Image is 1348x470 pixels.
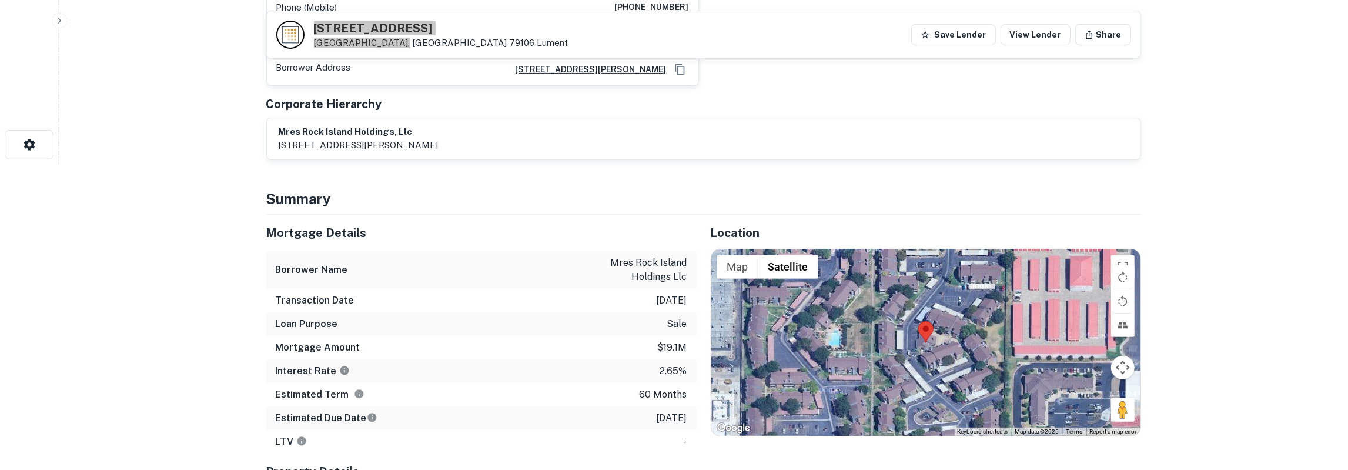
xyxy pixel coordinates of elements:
p: [DATE] [657,294,687,308]
h6: Transaction Date [276,294,354,308]
p: - [684,435,687,449]
h6: Estimated Term [276,388,364,402]
p: $19.1m [658,341,687,355]
button: Toggle fullscreen view [1111,255,1135,279]
svg: LTVs displayed on the website are for informational purposes only and may be reported incorrectly... [296,436,307,446]
button: Copy Address [671,61,689,78]
button: Rotate map clockwise [1111,265,1135,289]
p: Phone (Mobile) [276,1,337,15]
h6: Estimated Due Date [276,411,377,425]
button: Keyboard shortcuts [958,428,1008,436]
button: Show satellite imagery [758,255,818,279]
img: Google [714,421,753,436]
button: Map camera controls [1111,356,1135,379]
a: [STREET_ADDRESS][PERSON_NAME] [506,63,667,76]
h6: Mortgage Amount [276,341,360,355]
h6: Interest Rate [276,364,350,378]
p: [STREET_ADDRESS][PERSON_NAME] [279,138,439,152]
iframe: Chat Widget [1289,376,1348,432]
button: Share [1075,24,1131,45]
h6: Borrower Name [276,263,348,277]
p: [DATE] [657,411,687,425]
h6: LTV [276,435,307,449]
h5: [STREET_ADDRESS] [314,22,568,34]
p: 2.65% [660,364,687,378]
h6: mres rock island holdings, llc [279,125,439,139]
h5: Location [711,224,1141,242]
p: 60 months [640,388,687,402]
a: View Lender [1001,24,1071,45]
button: Show street map [717,255,758,279]
p: mres rock island holdings llc [581,256,687,284]
p: sale [667,317,687,331]
a: Open this area in Google Maps (opens a new window) [714,421,753,436]
button: Drag Pegman onto the map to open Street View [1111,398,1135,422]
span: Map data ©2025 [1015,428,1059,435]
a: Terms (opens in new tab) [1066,428,1083,435]
h4: Summary [266,188,1141,209]
h6: Loan Purpose [276,317,338,331]
svg: Term is based on a standard schedule for this type of loan. [354,389,364,399]
h6: [PHONE_NUMBER] [615,1,689,15]
button: Tilt map [1111,314,1135,337]
button: Rotate map counterclockwise [1111,289,1135,313]
svg: Estimate is based on a standard schedule for this type of loan. [367,412,377,423]
p: Borrower Address [276,61,351,78]
button: Save Lender [911,24,996,45]
h5: Corporate Hierarchy [266,95,382,113]
svg: The interest rates displayed on the website are for informational purposes only and may be report... [339,365,350,376]
p: [GEOGRAPHIC_DATA], [GEOGRAPHIC_DATA] 79106 [314,38,568,48]
a: Report a map error [1090,428,1137,435]
a: Lument [537,38,568,48]
h5: Mortgage Details [266,224,697,242]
